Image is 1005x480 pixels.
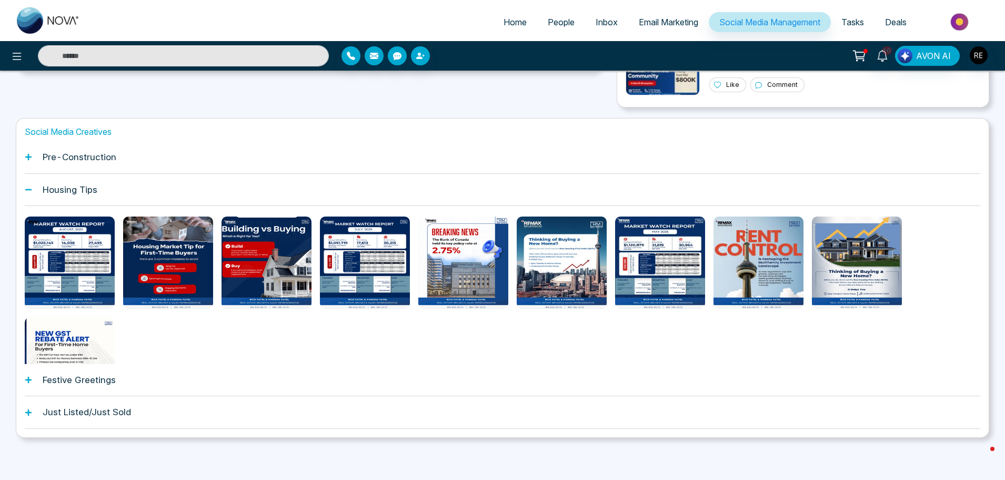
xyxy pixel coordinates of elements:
img: Nova CRM Logo [17,7,80,34]
p: Comment [767,80,798,90]
button: AVON AI [895,46,960,66]
span: Inbox [596,17,618,27]
span: Deals [885,17,907,27]
a: 10 [870,46,895,64]
h1: Festive Greetings [43,375,116,385]
span: 10 [882,46,892,55]
h1: Social Media Creatives [25,127,980,137]
span: AVON AI [916,50,951,62]
a: Tasks [831,12,875,32]
span: Home [504,17,527,27]
p: Like [726,80,739,90]
h1: Housing Tips [43,184,97,195]
a: Home [493,12,537,32]
span: People [548,17,575,27]
h1: Pre-Construction [43,152,116,162]
span: Tasks [841,17,864,27]
iframe: Intercom live chat [969,444,994,469]
a: Email Marketing [628,12,709,32]
h1: Just Listed/Just Sold [43,407,131,417]
a: Inbox [585,12,628,32]
img: User Avatar [970,46,988,64]
a: People [537,12,585,32]
a: Social Media Management [709,12,831,32]
span: Email Marketing [639,17,698,27]
img: Lead Flow [898,48,912,63]
span: Social Media Management [719,17,820,27]
img: Market-place.gif [922,10,999,34]
a: Deals [875,12,917,32]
